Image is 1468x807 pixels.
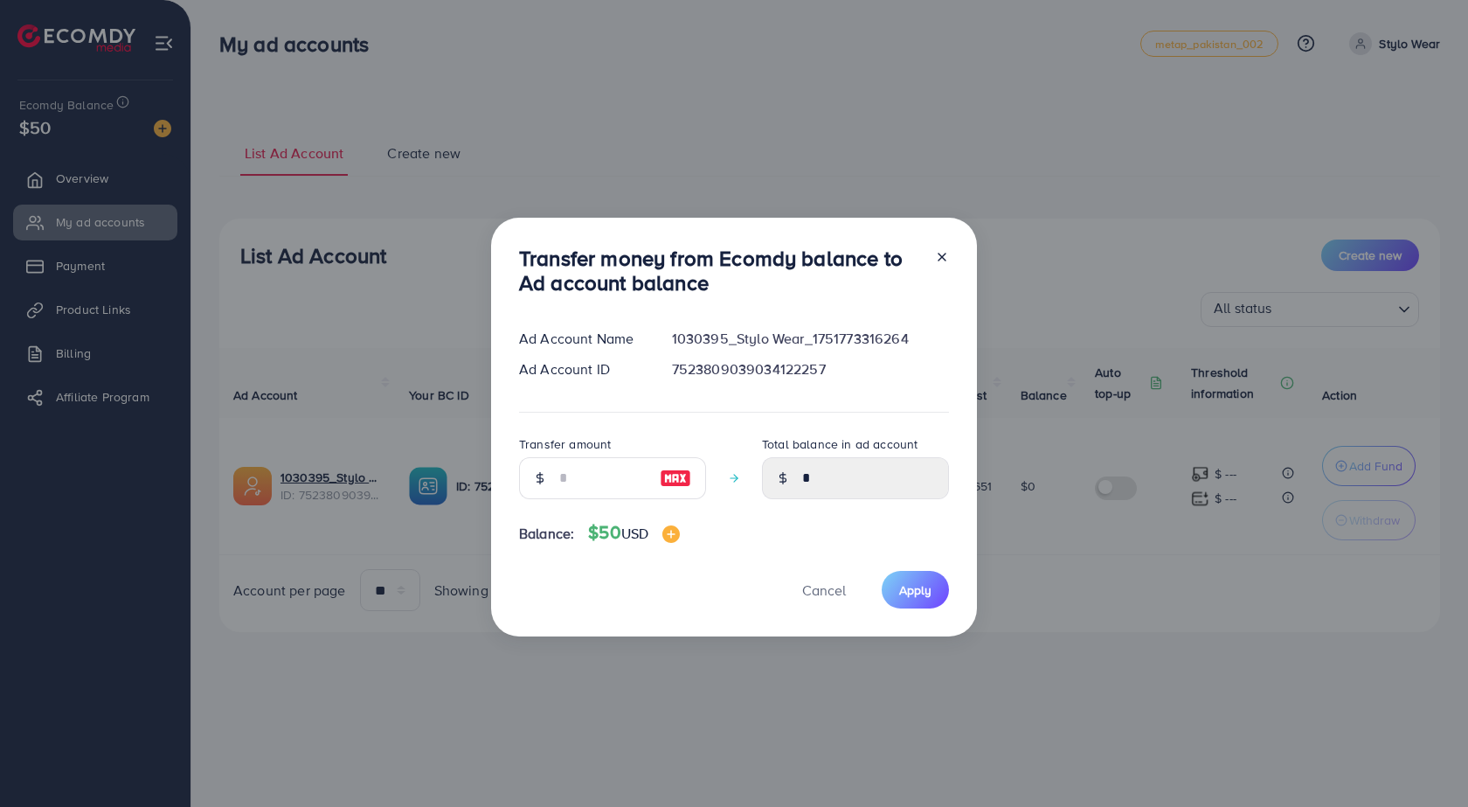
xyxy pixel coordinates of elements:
span: Apply [899,581,931,599]
h3: Transfer money from Ecomdy balance to Ad account balance [519,246,921,296]
span: Balance: [519,524,574,544]
img: image [662,525,680,543]
iframe: Chat [1394,728,1455,794]
button: Cancel [780,571,868,609]
label: Transfer amount [519,435,611,453]
div: Ad Account ID [505,359,658,379]
span: USD [621,524,648,543]
button: Apply [882,571,949,609]
h4: $50 [588,522,680,544]
span: Cancel [802,581,846,600]
div: Ad Account Name [505,329,658,349]
div: 1030395_Stylo Wear_1751773316264 [658,329,963,349]
div: 7523809039034122257 [658,359,963,379]
img: image [660,468,691,489]
label: Total balance in ad account [762,435,917,453]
